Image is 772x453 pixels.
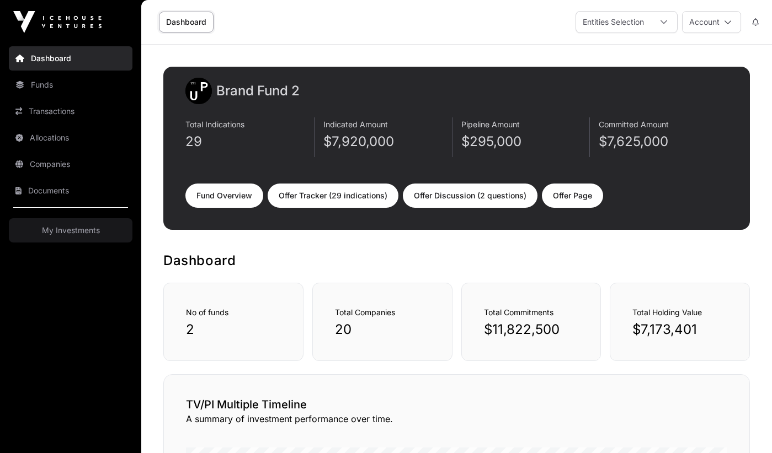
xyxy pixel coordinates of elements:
[461,120,520,129] span: Pipeline Amount
[335,308,395,317] span: Total Companies
[185,184,263,208] a: Fund Overview
[323,133,452,150] p: $7,920,000
[682,11,741,33] button: Account
[484,321,579,338] p: $11,822,500
[185,78,212,104] img: Screenshot-2025-09-07-at-10.29.31%E2%80%AFAM.png
[13,11,102,33] img: Icehouse Ventures Logo
[484,308,553,317] span: Total Commitments
[185,120,244,129] span: Total Indications
[9,73,132,97] a: Funds
[268,184,398,208] a: Offer Tracker (29 indications)
[186,308,228,317] span: No of funds
[335,321,430,338] p: 20
[9,99,132,123] a: Transactions
[461,133,590,150] p: $295,000
[9,218,132,242] a: My Investments
[186,321,281,338] p: 2
[403,184,537,208] a: Offer Discussion (2 questions)
[185,133,314,150] p: 29
[186,397,727,412] h2: TV/PI Multiple Timeline
[9,46,132,71] a: Dashboard
[632,321,727,338] p: $7,173,401
[163,252,750,269] h1: Dashboard
[9,179,132,203] a: Documents
[159,12,214,33] a: Dashboard
[323,120,388,129] span: Indicated Amount
[576,12,651,33] div: Entities Selection
[216,82,300,100] h2: Brand Fund 2
[9,152,132,176] a: Companies
[542,184,603,208] a: Offer Page
[9,126,132,150] a: Allocations
[632,308,702,317] span: Total Holding Value
[186,412,727,425] p: A summary of investment performance over time.
[599,133,728,150] p: $7,625,000
[599,120,669,129] span: Committed Amount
